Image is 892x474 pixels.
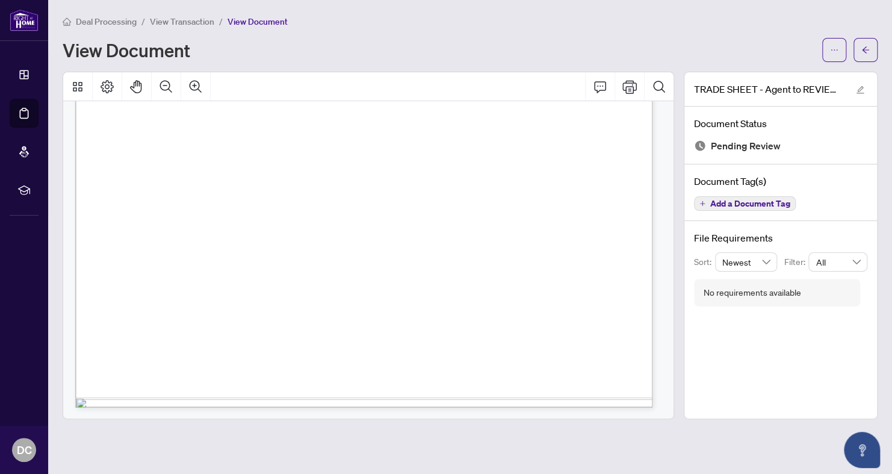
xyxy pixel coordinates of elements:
[694,116,867,131] h4: Document Status
[228,16,288,27] span: View Document
[17,441,32,458] span: DC
[694,255,715,269] p: Sort:
[694,231,867,245] h4: File Requirements
[830,46,838,54] span: ellipsis
[784,255,808,269] p: Filter:
[219,14,223,28] li: /
[694,82,844,96] span: TRADE SHEET - Agent to REVIEW - [STREET_ADDRESS]pdf
[63,40,190,60] h1: View Document
[10,9,39,31] img: logo
[711,138,781,154] span: Pending Review
[722,253,770,271] span: Newest
[694,140,706,152] img: Document Status
[63,17,71,26] span: home
[694,174,867,189] h4: Document Tag(s)
[141,14,145,28] li: /
[861,46,870,54] span: arrow-left
[704,286,801,299] div: No requirements available
[76,16,137,27] span: Deal Processing
[844,432,880,468] button: Open asap
[694,196,796,211] button: Add a Document Tag
[710,199,790,208] span: Add a Document Tag
[856,86,864,94] span: edit
[150,16,214,27] span: View Transaction
[699,201,705,207] span: plus
[816,253,860,271] span: All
